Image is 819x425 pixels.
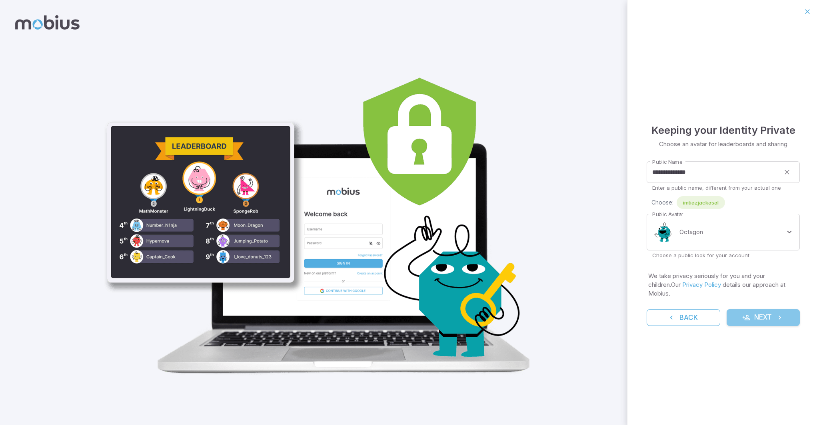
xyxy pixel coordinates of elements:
[648,272,798,298] p: We take privacy seriously for you and your children. Our details our approach at Mobius.
[677,196,725,209] div: imtiazjackasal
[727,309,800,326] button: Next
[652,158,682,166] label: Public Name
[679,228,703,236] p: Octagon
[652,252,794,259] p: Choose a public look for your account
[677,199,725,207] span: imtiazjackasal
[651,196,800,209] div: Choose:
[682,281,721,288] a: Privacy Policy
[652,184,794,191] p: Enter a public name, different from your actual one
[652,211,683,218] label: Public Avatar
[659,140,787,149] p: Choose an avatar for leaderboards and sharing
[652,220,676,244] img: octagon.svg
[647,309,720,326] button: Back
[780,165,794,179] button: clear
[99,40,541,383] img: parent_3-illustration
[651,122,795,138] h4: Keeping your Identity Private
